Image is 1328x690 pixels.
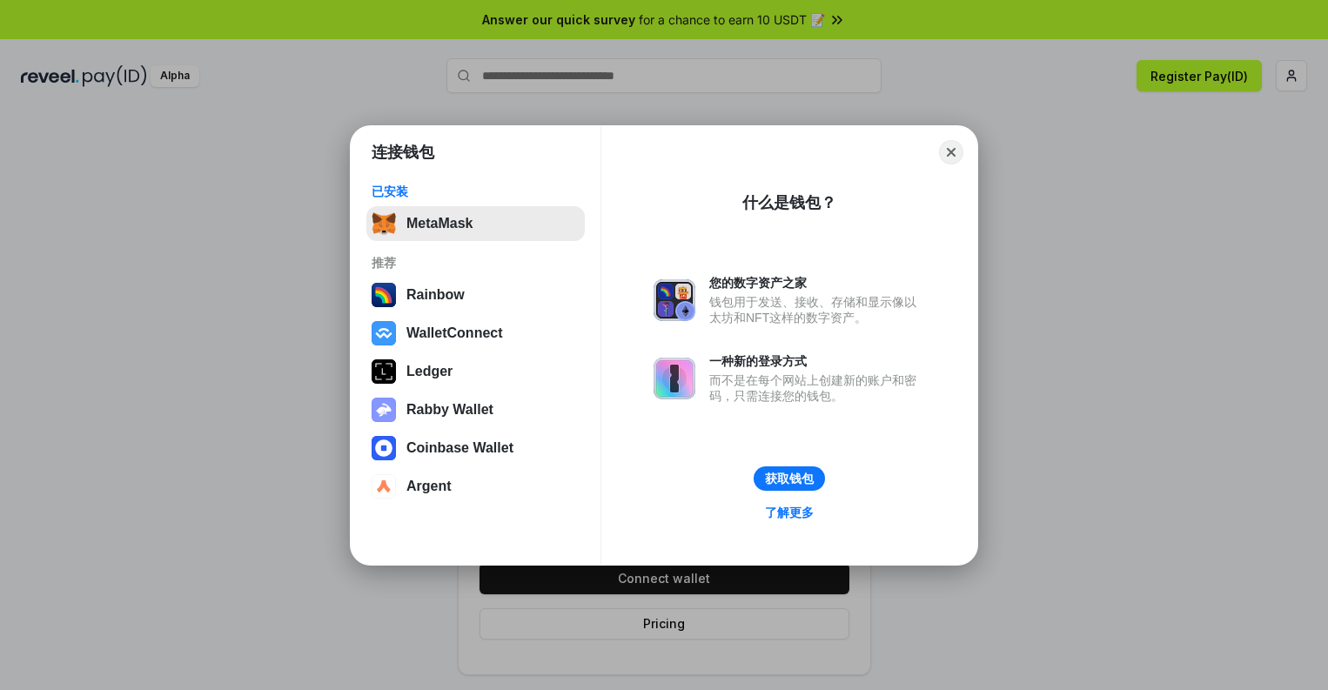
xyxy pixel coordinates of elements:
div: 推荐 [372,255,580,271]
div: Coinbase Wallet [406,440,513,456]
div: Argent [406,479,452,494]
div: Rainbow [406,287,465,303]
div: WalletConnect [406,325,503,341]
div: MetaMask [406,216,473,231]
img: svg+xml,%3Csvg%20width%3D%22120%22%20height%3D%22120%22%20viewBox%3D%220%200%20120%20120%22%20fil... [372,283,396,307]
img: svg+xml,%3Csvg%20xmlns%3D%22http%3A%2F%2Fwww.w3.org%2F2000%2Fsvg%22%20fill%3D%22none%22%20viewBox... [654,279,695,321]
button: Coinbase Wallet [366,431,585,466]
button: Rainbow [366,278,585,312]
button: Close [939,140,963,164]
img: svg+xml,%3Csvg%20width%3D%2228%22%20height%3D%2228%22%20viewBox%3D%220%200%2028%2028%22%20fill%3D... [372,474,396,499]
img: svg+xml,%3Csvg%20xmlns%3D%22http%3A%2F%2Fwww.w3.org%2F2000%2Fsvg%22%20fill%3D%22none%22%20viewBox... [372,398,396,422]
button: MetaMask [366,206,585,241]
button: Argent [366,469,585,504]
img: svg+xml,%3Csvg%20width%3D%2228%22%20height%3D%2228%22%20viewBox%3D%220%200%2028%2028%22%20fill%3D... [372,321,396,345]
div: Ledger [406,364,453,379]
div: Rabby Wallet [406,402,493,418]
div: 而不是在每个网站上创建新的账户和密码，只需连接您的钱包。 [709,372,925,404]
img: svg+xml,%3Csvg%20fill%3D%22none%22%20height%3D%2233%22%20viewBox%3D%220%200%2035%2033%22%20width%... [372,211,396,236]
div: 什么是钱包？ [742,192,836,213]
img: svg+xml,%3Csvg%20xmlns%3D%22http%3A%2F%2Fwww.w3.org%2F2000%2Fsvg%22%20width%3D%2228%22%20height%3... [372,359,396,384]
button: Rabby Wallet [366,392,585,427]
div: 您的数字资产之家 [709,275,925,291]
div: 获取钱包 [765,471,814,486]
button: 获取钱包 [754,466,825,491]
button: Ledger [366,354,585,389]
a: 了解更多 [755,501,824,524]
img: svg+xml,%3Csvg%20width%3D%2228%22%20height%3D%2228%22%20viewBox%3D%220%200%2028%2028%22%20fill%3D... [372,436,396,460]
div: 钱包用于发送、接收、存储和显示像以太坊和NFT这样的数字资产。 [709,294,925,325]
button: WalletConnect [366,316,585,351]
div: 了解更多 [765,505,814,520]
div: 已安装 [372,184,580,199]
h1: 连接钱包 [372,142,434,163]
div: 一种新的登录方式 [709,353,925,369]
img: svg+xml,%3Csvg%20xmlns%3D%22http%3A%2F%2Fwww.w3.org%2F2000%2Fsvg%22%20fill%3D%22none%22%20viewBox... [654,358,695,399]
